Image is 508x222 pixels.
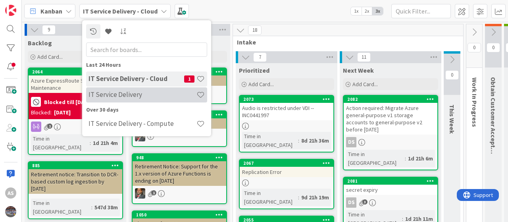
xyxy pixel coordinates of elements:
[357,52,371,62] span: 11
[362,199,368,205] span: 3
[344,103,437,135] div: Action required: Migrate Azure general-purpose v1 storage accounts to general-purpose v2 before [...
[29,162,122,169] div: 885
[86,42,207,57] input: Search for boards...
[489,77,497,162] span: Obtain Customer Acceptance
[352,81,378,88] span: Add Card...
[248,81,274,88] span: Add Card...
[32,163,122,168] div: 885
[31,199,91,216] div: Time in [GEOGRAPHIC_DATA]
[54,108,71,117] div: [DATE]
[90,139,91,147] span: :
[42,25,56,35] span: 9
[487,43,500,52] span: 0
[239,66,269,74] span: Prioritized
[351,7,362,15] span: 1x
[299,136,331,145] div: 8d 21h 36m
[344,178,437,185] div: 2081
[40,6,62,16] span: Kanban
[133,188,226,199] div: DP
[240,160,333,177] div: 2067Replication Error
[347,97,437,102] div: 2082
[468,43,481,52] span: 0
[37,53,63,60] span: Add Card...
[29,68,122,93] div: 2064Azure ExpressRoute Scheduled Maintenance
[44,99,92,105] b: Blocked till [DATE]
[298,193,299,202] span: :
[89,91,196,98] h4: IT Service Delivery
[344,197,437,208] div: DS
[133,154,226,161] div: 948
[344,178,437,195] div: 2081secret expiry
[346,197,356,208] div: DS
[253,52,267,62] span: 7
[344,96,437,135] div: 2082Action required: Migrate Azure general-purpose v1 storage accounts to general-purpose v2 befo...
[91,203,92,212] span: :
[240,103,333,120] div: Audio is restricted under VDI --INC0441997
[240,167,333,177] div: Replication Error
[92,203,120,212] div: 547d 38m
[47,124,52,129] span: 1
[133,161,226,186] div: Retirement Notice: Support for the 1.x version of Azure Functions is ending on [DATE]
[135,131,145,141] img: DP
[344,96,437,103] div: 2082
[89,75,184,83] h4: IT Service Delivery - Cloud
[91,139,120,147] div: 1d 21h 4m
[406,154,435,163] div: 1d 21h 6m
[151,190,156,195] span: 1
[135,188,145,199] img: DP
[32,69,122,75] div: 2064
[405,154,406,163] span: :
[243,160,333,166] div: 2067
[237,38,453,46] span: Intake
[136,212,226,218] div: 1050
[448,104,456,134] span: This Week
[89,120,196,127] h4: IT Service Delivery - Compute
[31,134,90,152] div: Time in [GEOGRAPHIC_DATA]
[29,68,122,75] div: 2064
[242,189,298,206] div: Time in [GEOGRAPHIC_DATA]
[5,187,16,199] div: AS
[298,136,299,145] span: :
[5,5,16,16] img: Visit kanbanzone.com
[133,154,226,186] div: 948Retirement Notice: Support for the 1.x version of Azure Functions is ending on [DATE]
[343,66,374,74] span: Next Week
[471,77,479,127] span: Work In Progress
[28,39,52,47] span: Backlog
[136,155,226,160] div: 948
[184,75,194,83] span: 1
[344,137,437,147] div: DS
[362,7,372,15] span: 2x
[243,97,333,102] div: 2073
[344,185,437,195] div: secret expiry
[299,193,331,202] div: 9d 21h 19m
[17,1,36,11] span: Support
[347,178,437,184] div: 2081
[29,169,122,194] div: Retirement notice: Transition to DCR-based custom log ingestion by [DATE]
[86,106,207,114] div: Over 30 days
[372,7,383,15] span: 3x
[391,4,451,18] input: Quick Filter...
[133,131,226,141] div: DP
[242,132,298,149] div: Time in [GEOGRAPHIC_DATA]
[346,150,405,167] div: Time in [GEOGRAPHIC_DATA]
[346,137,356,147] div: DS
[5,206,16,217] img: avatar
[240,160,333,167] div: 2067
[31,108,52,117] div: Blocked:
[133,211,226,218] div: 1050
[29,162,122,194] div: 885Retirement notice: Transition to DCR-based custom log ingestion by [DATE]
[240,96,333,103] div: 2073
[29,75,122,93] div: Azure ExpressRoute Scheduled Maintenance
[445,70,459,80] span: 0
[86,61,207,69] div: Last 24 Hours
[248,25,262,35] span: 18
[83,7,158,15] b: IT Service Delivery - Cloud
[240,96,333,120] div: 2073Audio is restricted under VDI --INC0441997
